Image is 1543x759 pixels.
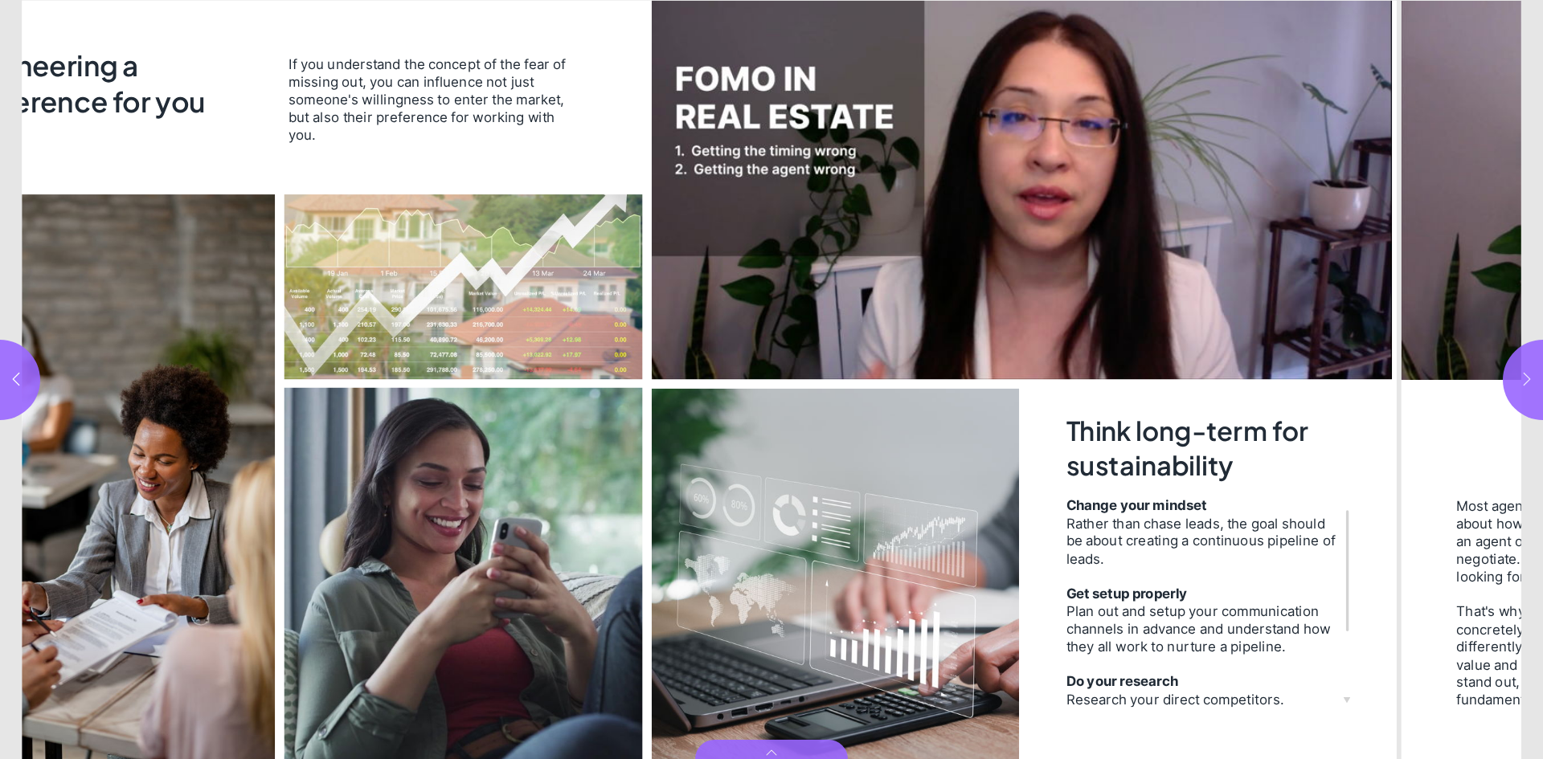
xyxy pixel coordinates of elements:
strong: Do your research [1066,672,1178,689]
div: Plan out and setup your communication channels in advance and understand how they all work to nur... [1066,602,1342,655]
span: If you understand the concept of the fear of missing out, you can influence not just someone's wi... [289,55,576,144]
strong: Get setup properly [1066,585,1188,602]
div: Research your direct competitors. Separate yourself with showcasing how you promote listings diff... [1066,690,1342,743]
strong: Change your mindset [1066,496,1207,513]
h2: Think long-term for sustainability [1066,414,1342,484]
div: Rather than chase leads, the goal should be about creating a continuous pipeline of leads. [1066,514,1342,567]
